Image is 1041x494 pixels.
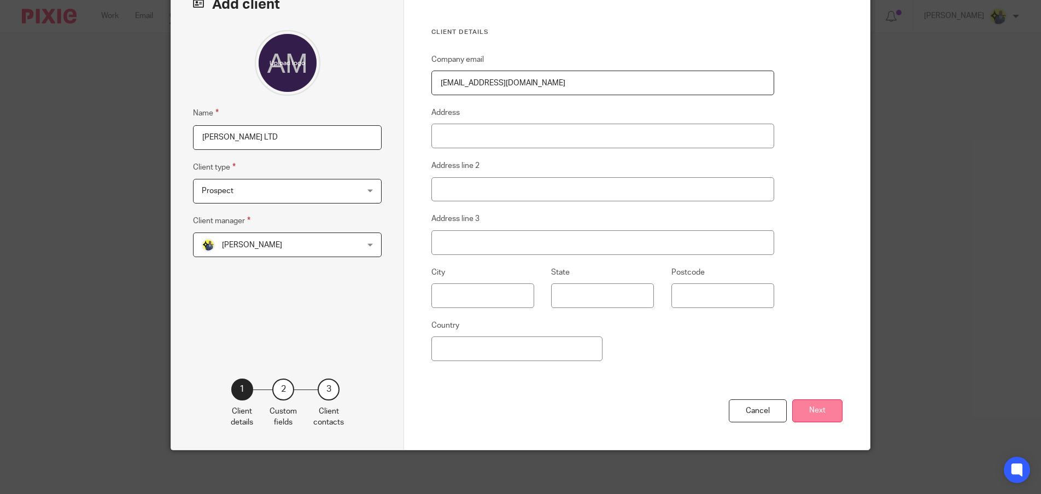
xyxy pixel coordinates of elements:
div: 2 [272,379,294,400]
div: 1 [231,379,253,400]
label: Name [193,107,219,119]
label: Address [431,107,460,118]
p: Client details [231,406,253,428]
label: Client type [193,161,236,173]
p: Client contacts [313,406,344,428]
label: Address line 3 [431,213,479,224]
div: Cancel [729,399,787,423]
label: Postcode [671,267,705,278]
button: Next [792,399,843,423]
label: Address line 2 [431,160,479,171]
img: Dennis-Starbridge.jpg [202,239,215,252]
span: [PERSON_NAME] [222,241,282,249]
label: State [551,267,570,278]
span: Prospect [202,187,233,195]
h3: Client details [431,28,774,37]
label: Company email [431,54,484,65]
div: 3 [318,379,340,400]
p: Custom fields [270,406,297,428]
label: City [431,267,445,278]
label: Client manager [193,214,250,227]
label: Country [431,320,459,331]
